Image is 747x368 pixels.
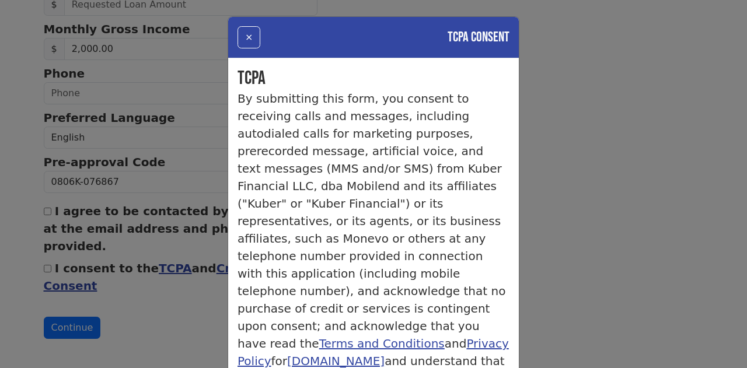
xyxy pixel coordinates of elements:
a: Privacy Policy [238,337,509,368]
button: × [238,26,260,48]
a: [DOMAIN_NAME] [287,354,385,368]
a: Terms and Conditions [319,337,445,351]
h4: TCPA Consent [448,27,509,48]
bold: TCPA [238,67,266,90]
